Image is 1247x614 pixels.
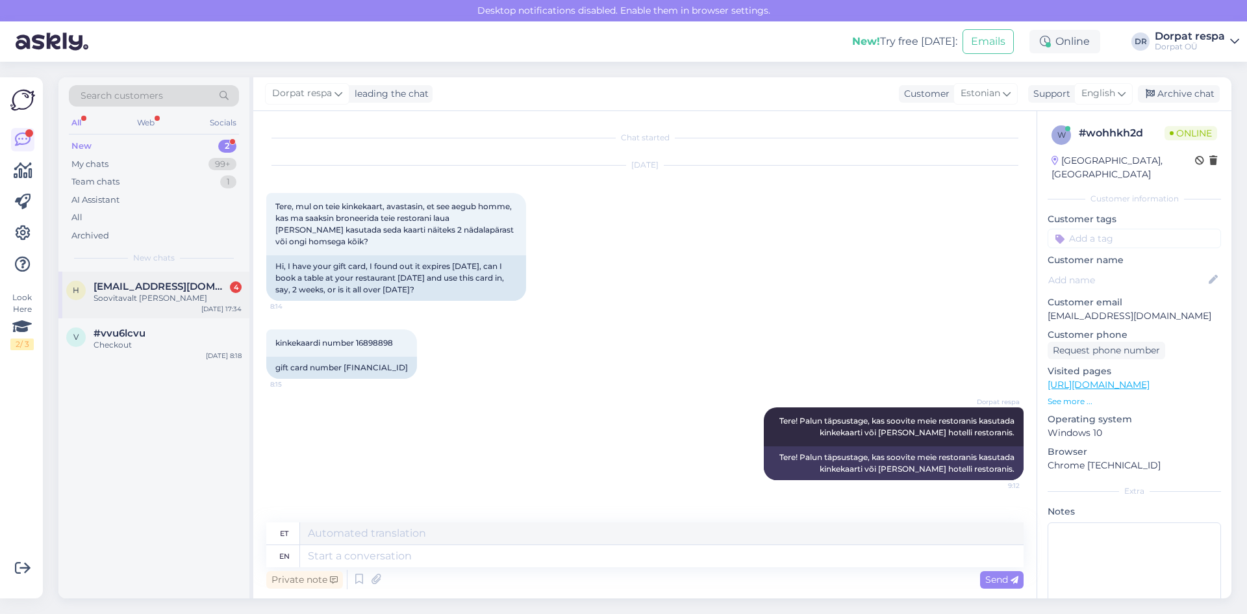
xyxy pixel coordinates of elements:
span: English [1081,86,1115,101]
div: 4 [230,281,242,293]
div: leading the chat [349,87,429,101]
span: kinkekaardi number 16898898 [275,338,393,348]
div: Team chats [71,175,120,188]
div: 2 / 3 [10,339,34,350]
p: Browser [1048,445,1221,459]
span: #vvu6lcvu [94,327,145,339]
div: Soovitavalt [PERSON_NAME] [94,292,242,304]
div: [GEOGRAPHIC_DATA], [GEOGRAPHIC_DATA] [1052,154,1195,181]
div: Archive chat [1138,85,1220,103]
span: Send [985,574,1018,585]
p: Notes [1048,505,1221,518]
span: Tere, mul on teie kinkekaart, avastasin, et see aegub homme, kas ma saaksin broneerida teie resto... [275,201,516,246]
div: 1 [220,175,236,188]
div: Customer information [1048,193,1221,205]
div: Dorpat OÜ [1155,42,1225,52]
div: Chat started [266,132,1024,144]
span: 8:15 [270,379,319,389]
input: Add a tag [1048,229,1221,248]
span: New chats [133,252,175,264]
a: [URL][DOMAIN_NAME] [1048,379,1150,390]
div: 2 [218,140,236,153]
span: heavenmarineadvisoryservicesou@gmail.com [94,281,229,292]
div: # wohhkh2d [1079,125,1165,141]
div: Customer [899,87,950,101]
span: 9:12 [971,481,1020,491]
a: Dorpat respaDorpat OÜ [1155,31,1239,52]
div: AI Assistant [71,194,120,207]
span: Tere! Palun täpsustage, kas soovite meie restoranis kasutada kinkekaarti või [PERSON_NAME] hotell... [779,416,1016,437]
p: Chrome [TECHNICAL_ID] [1048,459,1221,472]
p: Windows 10 [1048,426,1221,440]
div: Checkout [94,339,242,351]
div: Support [1028,87,1070,101]
div: Tere! Palun täpsustage, kas soovite meie restoranis kasutada kinkekaarti või [PERSON_NAME] hotell... [764,446,1024,480]
div: et [280,522,288,544]
span: Dorpat respa [272,86,332,101]
span: Search customers [81,89,163,103]
input: Add name [1048,273,1206,287]
div: Look Here [10,292,34,350]
p: Customer tags [1048,212,1221,226]
p: See more ... [1048,396,1221,407]
span: Dorpat respa [971,397,1020,407]
span: 8:14 [270,301,319,311]
div: Archived [71,229,109,242]
p: Visited pages [1048,365,1221,378]
div: gift card number [FINANCIAL_ID] [266,357,417,379]
span: v [73,332,79,342]
div: New [71,140,92,153]
div: Socials [207,114,239,131]
span: Online [1165,126,1217,140]
b: New! [852,35,880,47]
button: Emails [963,29,1014,54]
div: My chats [71,158,108,171]
div: en [279,545,290,567]
div: Try free [DATE]: [852,34,957,49]
img: Askly Logo [10,88,35,112]
div: Extra [1048,485,1221,497]
div: All [71,211,82,224]
div: DR [1131,32,1150,51]
div: Private note [266,571,343,589]
div: Online [1029,30,1100,53]
p: Customer name [1048,253,1221,267]
p: Customer phone [1048,328,1221,342]
div: Web [134,114,157,131]
p: Operating system [1048,413,1221,426]
div: [DATE] 8:18 [206,351,242,361]
div: Hi, I have your gift card, I found out it expires [DATE], can I book a table at your restaurant [... [266,255,526,301]
div: 99+ [208,158,236,171]
span: Estonian [961,86,1000,101]
span: h [73,285,79,295]
div: [DATE] [266,159,1024,171]
div: Dorpat respa [1155,31,1225,42]
div: [DATE] 17:34 [201,304,242,314]
div: All [69,114,84,131]
p: Customer email [1048,296,1221,309]
div: Request phone number [1048,342,1165,359]
span: w [1057,130,1066,140]
p: [EMAIL_ADDRESS][DOMAIN_NAME] [1048,309,1221,323]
